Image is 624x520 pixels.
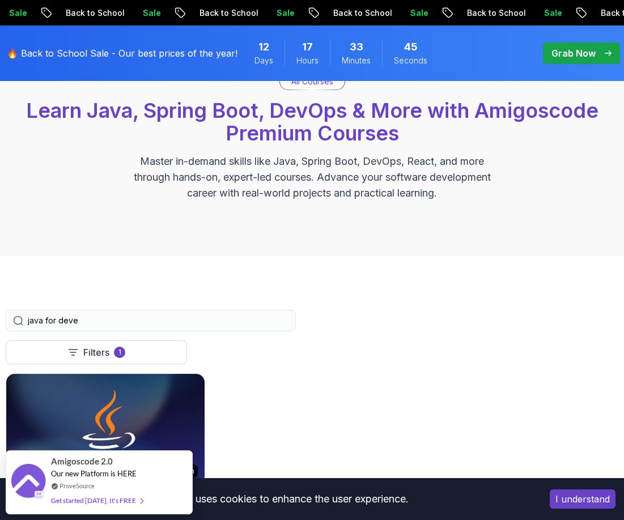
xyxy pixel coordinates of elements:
[9,487,533,512] div: This website uses cookies to enhance the user experience.
[133,7,169,19] p: Sale
[400,7,436,19] p: Sale
[394,55,427,66] span: Seconds
[118,348,121,357] p: 1
[51,469,137,478] span: Our new Platform is HERE
[457,7,534,19] p: Back to School
[551,46,596,60] p: Grab Now
[28,315,288,326] input: Search Java, React, Spring boot ...
[296,55,319,66] span: Hours
[51,455,113,468] span: Amigoscode 2.0
[404,39,418,55] span: 45 Seconds
[26,98,598,146] span: Learn Java, Spring Boot, DevOps & More with Amigoscode Premium Courses
[189,7,266,19] p: Back to School
[254,55,273,66] span: Days
[56,7,133,19] p: Back to School
[51,494,143,507] div: Get started [DATE]. It's FREE
[122,154,503,201] p: Master in-demand skills like Java, Spring Boot, DevOps, React, and more through hands-on, expert-...
[83,346,109,359] p: Filters
[7,46,237,60] p: 🔥 Back to School Sale - Our best prices of the year!
[534,7,570,19] p: Sale
[342,55,371,66] span: Minutes
[60,481,95,491] a: ProveSource
[323,7,400,19] p: Back to School
[258,39,269,55] span: 12 Days
[266,7,303,19] p: Sale
[6,340,187,364] button: Filters1
[291,76,333,87] p: All Courses
[302,39,313,55] span: 17 Hours
[350,39,363,55] span: 33 Minutes
[11,464,45,501] img: provesource social proof notification image
[550,489,615,509] button: Accept cookies
[6,374,205,485] img: Java for Developers card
